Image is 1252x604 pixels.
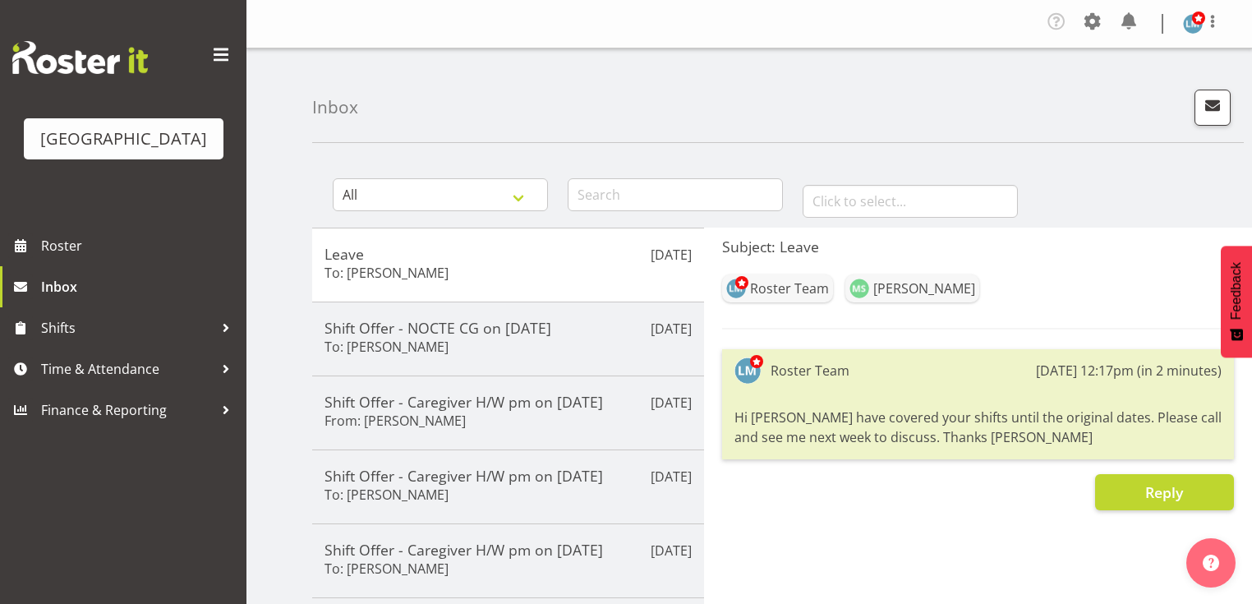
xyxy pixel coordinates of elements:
[651,245,692,265] p: [DATE]
[651,319,692,339] p: [DATE]
[1229,262,1244,320] span: Feedback
[803,185,1018,218] input: Click to select...
[41,233,238,258] span: Roster
[1095,474,1234,510] button: Reply
[312,98,358,117] h4: Inbox
[41,398,214,422] span: Finance & Reporting
[325,560,449,577] h6: To: [PERSON_NAME]
[651,541,692,560] p: [DATE]
[325,541,692,559] h5: Shift Offer - Caregiver H/W pm on [DATE]
[1036,361,1222,380] div: [DATE] 12:17pm (in 2 minutes)
[325,245,692,263] h5: Leave
[12,41,148,74] img: Rosterit website logo
[325,467,692,485] h5: Shift Offer - Caregiver H/W pm on [DATE]
[325,319,692,337] h5: Shift Offer - NOCTE CG on [DATE]
[771,361,849,380] div: Roster Team
[325,393,692,411] h5: Shift Offer - Caregiver H/W pm on [DATE]
[734,357,761,384] img: lesley-mckenzie127.jpg
[1145,482,1183,502] span: Reply
[734,403,1222,451] div: Hi [PERSON_NAME] have covered your shifts until the original dates. Please call and see me next w...
[849,279,869,298] img: mary-smith666.jpg
[651,393,692,413] p: [DATE]
[750,279,829,298] div: Roster Team
[325,339,449,355] h6: To: [PERSON_NAME]
[325,413,466,429] h6: From: [PERSON_NAME]
[651,467,692,486] p: [DATE]
[1221,246,1252,357] button: Feedback - Show survey
[568,178,783,211] input: Search
[41,316,214,340] span: Shifts
[726,279,746,298] img: lesley-mckenzie127.jpg
[41,274,238,299] span: Inbox
[41,357,214,381] span: Time & Attendance
[325,265,449,281] h6: To: [PERSON_NAME]
[722,237,1234,256] h5: Subject: Leave
[873,279,975,298] div: [PERSON_NAME]
[40,127,207,151] div: [GEOGRAPHIC_DATA]
[325,486,449,503] h6: To: [PERSON_NAME]
[1203,555,1219,571] img: help-xxl-2.png
[1183,14,1203,34] img: lesley-mckenzie127.jpg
